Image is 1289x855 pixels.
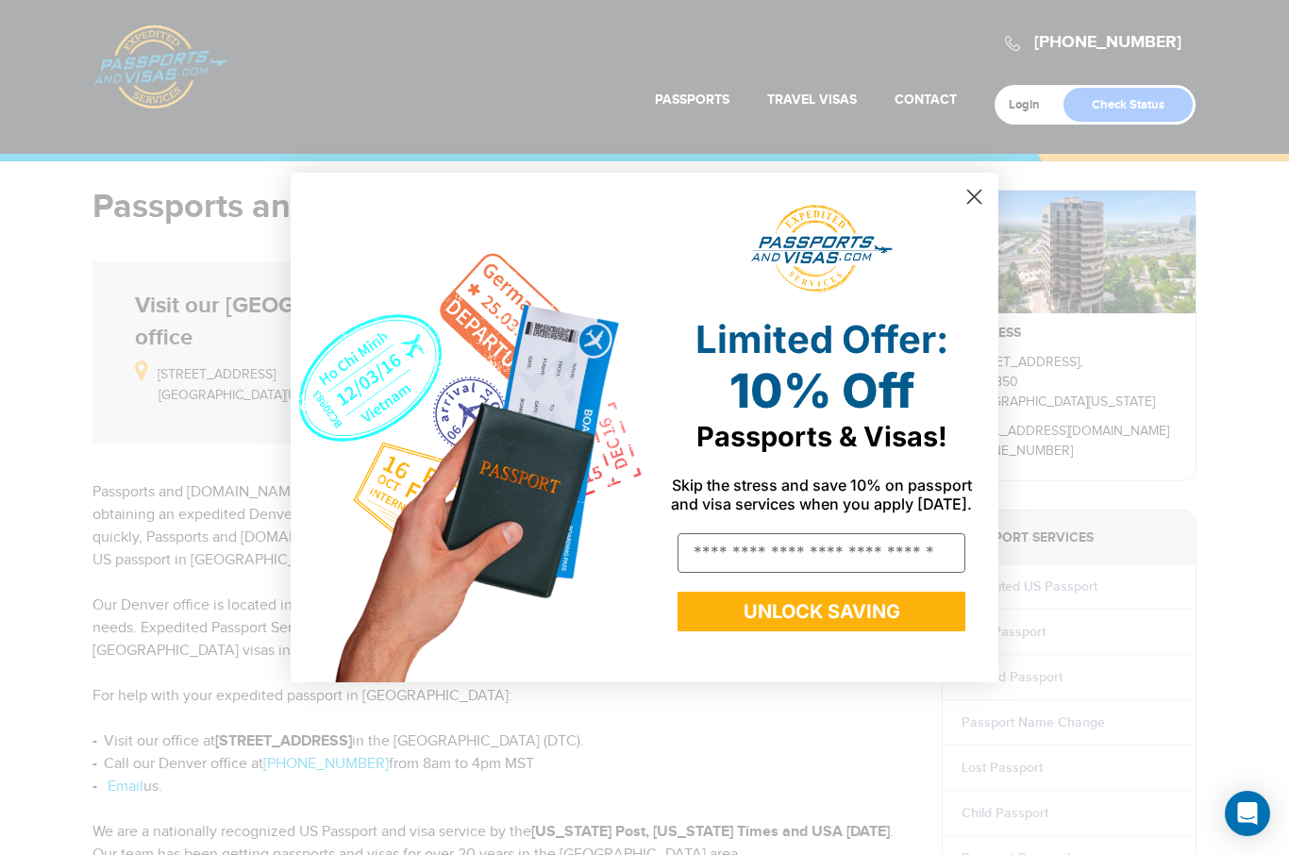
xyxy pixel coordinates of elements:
span: Passports & Visas! [696,420,947,453]
span: 10% Off [729,362,914,419]
button: Close dialog [958,180,991,213]
div: Open Intercom Messenger [1225,791,1270,836]
span: Limited Offer: [695,316,948,362]
button: UNLOCK SAVING [678,592,965,631]
img: de9cda0d-0715-46ca-9a25-073762a91ba7.png [291,173,644,682]
img: passports and visas [751,205,893,293]
span: Skip the stress and save 10% on passport and visa services when you apply [DATE]. [671,476,972,513]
